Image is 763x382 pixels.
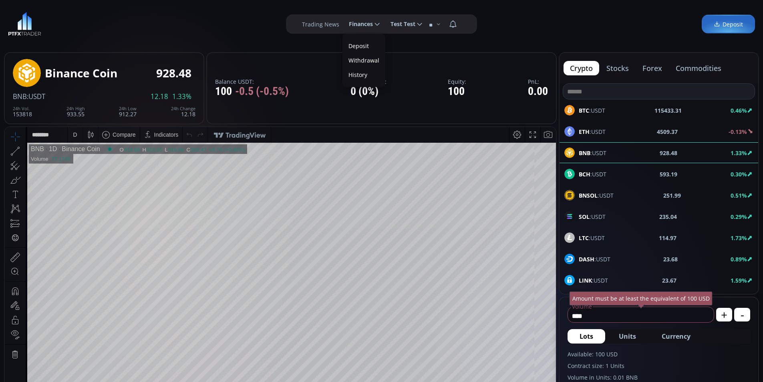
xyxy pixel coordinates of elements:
[115,20,119,26] div: O
[659,212,677,221] b: 235.04
[729,128,747,135] b: -0.13%
[457,347,501,362] button: 10:09:34 (UTC)
[579,170,606,178] span: :USDT
[101,18,109,26] div: Market open
[579,234,589,242] b: LTC
[151,93,168,100] span: 12.18
[40,352,46,358] div: 1y
[731,192,747,199] b: 0.51%
[579,106,605,115] span: :USDT
[215,85,289,98] div: 100
[172,93,191,100] span: 1.33%
[731,255,747,263] b: 0.89%
[182,20,186,26] div: C
[536,352,547,358] div: auto
[579,213,590,220] b: SOL
[663,255,678,263] b: 23.68
[731,234,747,242] b: 1.73%
[350,85,387,98] div: 0 (0%)
[568,373,750,382] label: Volume in Units: 0.01 BNB
[108,4,131,11] div: Compare
[579,212,606,221] span: :USDT
[91,352,97,358] div: 1d
[66,106,85,117] div: 933.55
[731,107,747,114] b: 0.46%
[579,107,589,114] b: BTC
[702,15,755,34] a: Deposit
[579,170,590,178] b: BCH
[344,69,383,81] a: History
[659,234,676,242] b: 114.97
[663,191,681,200] b: 251.99
[579,234,605,242] span: :USDT
[343,16,373,32] span: Finances
[636,61,668,75] button: forex
[731,277,747,284] b: 1.59%
[46,29,66,35] div: 77.179K
[45,67,117,79] div: Binance Coin
[568,329,605,344] button: Lots
[607,329,648,344] button: Units
[39,18,52,26] div: 1D
[520,347,533,362] div: Toggle Log Scale
[26,18,39,26] div: BNB
[215,79,289,85] label: Balance USDT:
[7,107,14,115] div: 
[448,79,466,85] label: Equity:
[579,192,598,199] b: BNSOL
[344,54,383,67] label: Withdrawal
[119,20,135,26] div: 919.68
[68,4,72,11] div: D
[385,16,415,32] span: Test Test
[13,106,32,117] div: 153818
[580,331,593,341] span: Lots
[579,276,608,285] span: :USDT
[27,92,45,101] span: :USDT
[171,106,195,111] div: 24h Change
[119,106,137,111] div: 24h Low
[600,61,635,75] button: stocks
[568,350,750,358] label: Available: 100 USD
[564,61,599,75] button: crypto
[142,20,158,26] div: 933.55
[509,347,520,362] div: Toggle Percentage
[52,352,60,358] div: 3m
[235,85,289,98] span: -0.5 (-0.5%)
[579,127,606,136] span: :USDT
[26,29,43,35] div: Volume
[79,352,85,358] div: 5d
[137,20,141,26] div: H
[662,331,691,341] span: Currency
[731,213,747,220] b: 0.29%
[650,329,703,344] button: Currency
[156,67,191,79] div: 928.48
[448,85,466,98] div: 100
[160,20,163,26] div: L
[579,277,592,284] b: LINK
[660,170,677,178] b: 593.19
[171,106,195,117] div: 12.18
[163,20,179,26] div: 916.66
[186,20,202,26] div: 928.47
[579,255,610,263] span: :USDT
[8,12,41,36] img: LOGO
[52,18,95,26] div: Binance Coin
[344,40,383,52] a: Deposit
[734,308,750,321] button: -
[528,85,548,98] div: 0.00
[619,331,636,341] span: Units
[460,352,498,358] span: 10:09:34 (UTC)
[13,106,32,111] div: 24h Vol.
[579,128,590,135] b: ETH
[13,92,27,101] span: BNB
[149,4,174,11] div: Indicators
[533,347,550,362] div: Toggle Auto Scale
[204,20,240,26] div: +8.79 (+0.96%)
[731,170,747,178] b: 0.30%
[657,127,678,136] b: 4509.37
[523,352,530,358] div: log
[714,20,743,28] span: Deposit
[669,61,728,75] button: commodities
[570,291,713,305] div: Amount must be at least the equivalent of 100 USD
